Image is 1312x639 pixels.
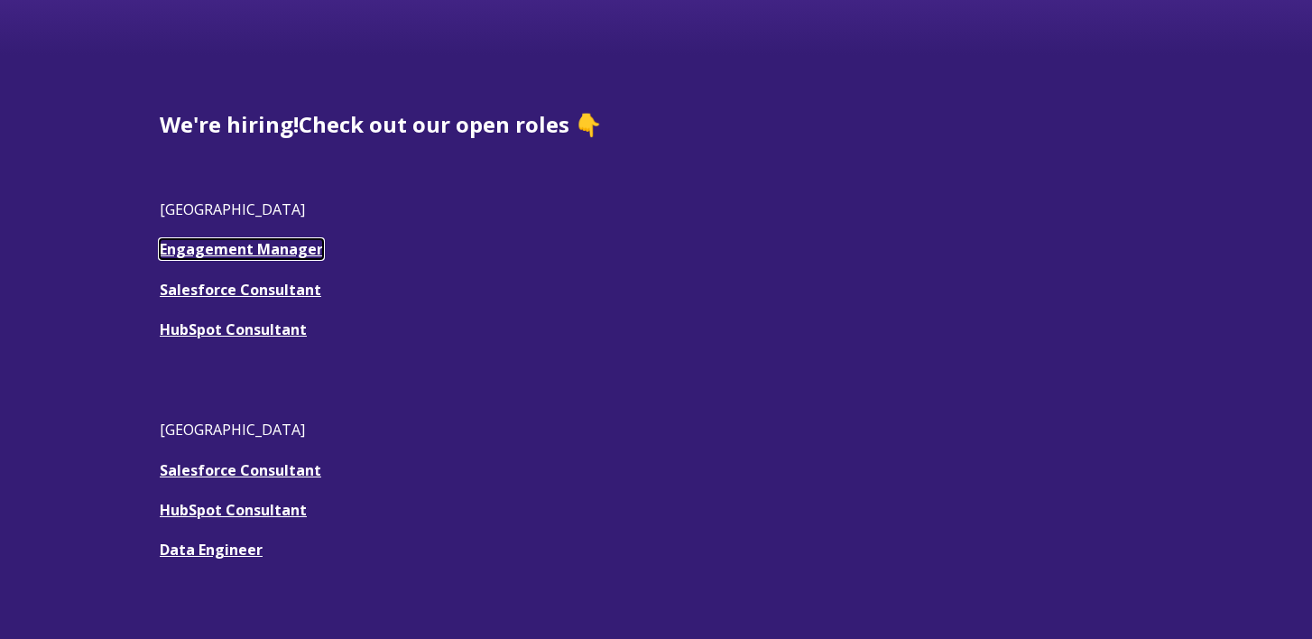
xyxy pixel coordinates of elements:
a: Engagement Manager [160,239,323,259]
span: [GEOGRAPHIC_DATA] [160,420,305,440]
a: Salesforce Consultant [160,460,321,480]
a: Salesforce Consultant [160,280,321,300]
a: HubSpot Consultant [160,319,307,339]
a: HubSpot Consultant [160,500,307,520]
span: We're hiring! [160,109,299,139]
span: Check out our open roles 👇 [299,109,602,139]
span: [GEOGRAPHIC_DATA] [160,199,305,219]
a: Data Engineer [160,540,263,560]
